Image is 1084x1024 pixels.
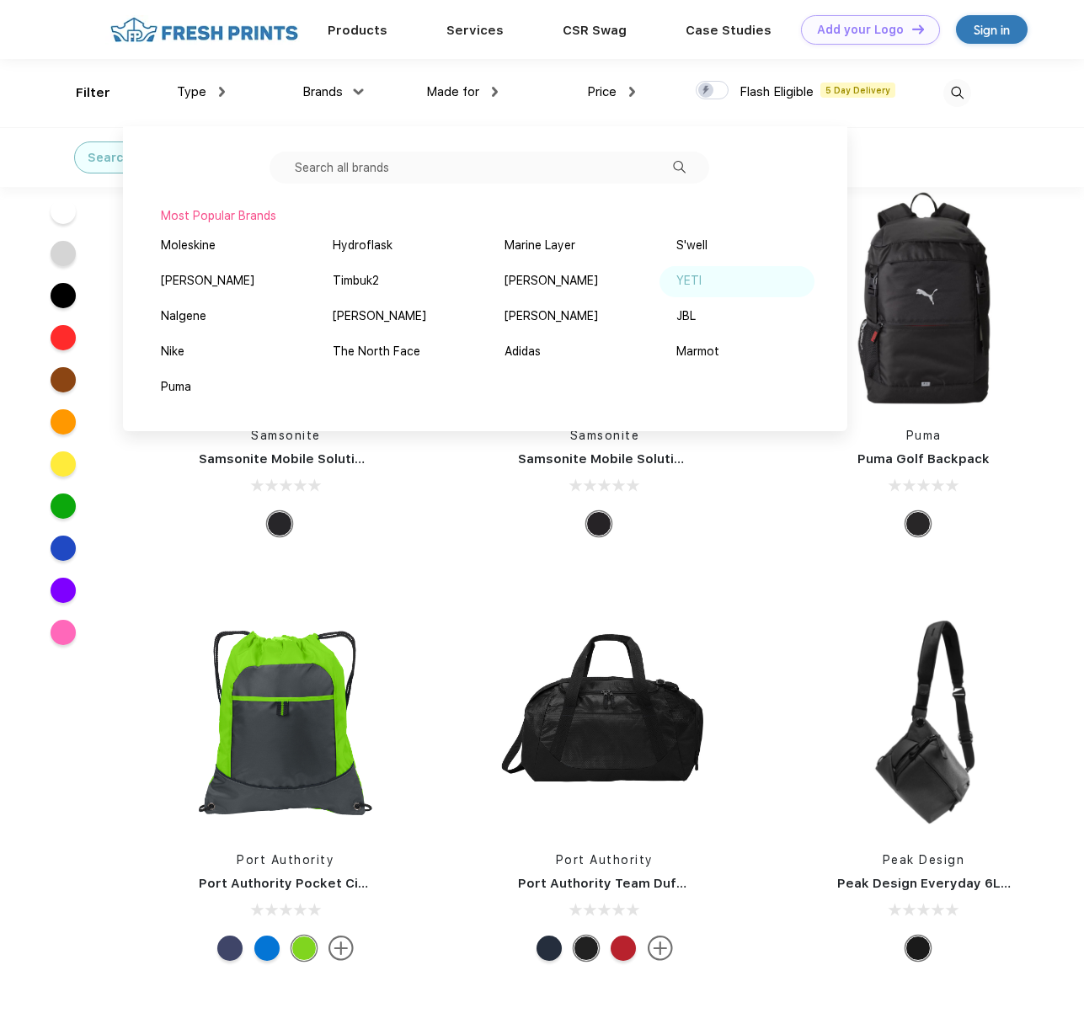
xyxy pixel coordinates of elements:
div: [PERSON_NAME] [505,272,598,290]
span: Price [587,84,617,99]
a: Sign in [956,15,1028,44]
div: Nalgene [161,307,206,325]
img: func=resize&h=266 [812,186,1036,410]
a: Samsonite Mobile Solution Convertible Waist Pack [199,451,525,467]
a: Peak Design [883,853,965,867]
input: Search all brands [270,152,709,184]
a: Puma [906,429,942,442]
div: Hydroflask [333,237,392,254]
a: Port Authority Team Duffel [518,876,694,891]
div: Most Popular Brands [161,207,809,225]
div: Timbuk2 [333,272,379,290]
div: [PERSON_NAME] [333,307,426,325]
div: Black- Black [574,936,599,961]
img: fo%20logo%202.webp [105,15,303,45]
span: 5 Day Delivery [820,83,895,98]
div: S'well [676,237,708,254]
img: func=resize&h=266 [493,611,717,835]
img: dropdown.png [354,88,364,94]
span: Type [177,84,206,99]
img: dropdown.png [629,87,635,97]
a: Samsonite Mobile Solution Essential Backpack [518,451,818,467]
div: Add your Logo [817,23,904,37]
a: Samsonite [251,429,321,442]
div: Black [905,936,931,961]
a: Samsonite [570,429,640,442]
a: Puma Golf Backpack [857,451,990,467]
a: Peak Design Everyday 6L Sling [837,876,1035,891]
img: func=resize&h=266 [174,611,398,835]
div: Marine Layer [505,237,575,254]
div: YETI [676,272,702,290]
div: The North Face [333,343,420,360]
div: [PERSON_NAME] [505,307,598,325]
span: Made for [426,84,479,99]
div: Marmot [676,343,719,360]
div: Nike [161,343,184,360]
img: func=resize&h=266 [812,611,1036,835]
div: Adidas [505,343,541,360]
div: True Red- Black [611,936,636,961]
span: Flash Eligible [740,84,814,99]
div: Filter [76,83,110,103]
div: Puma [161,378,191,396]
a: Port Authority [237,853,334,867]
span: Brands [302,84,343,99]
div: Moleskine [161,237,216,254]
a: Products [328,23,387,38]
img: more.svg [648,936,673,961]
div: Navy- Black [537,936,562,961]
div: Black [586,511,611,536]
img: dropdown.png [492,87,498,97]
a: Port Authority [556,853,654,867]
div: [PERSON_NAME] [161,272,254,290]
a: Port Authority Pocket Cinch Pack [199,876,415,891]
img: DT [912,24,924,34]
div: Sign in [974,20,1010,40]
div: Lime- Smoke [291,936,317,961]
div: JBL [676,307,696,325]
img: more.svg [328,936,354,961]
div: Puma Black [905,511,931,536]
div: Black [267,511,292,536]
div: Search: bag [88,149,160,167]
img: desktop_search.svg [943,79,971,107]
div: True Navy- Smoke [217,936,243,961]
img: filter_dropdown_search.svg [673,161,686,173]
img: dropdown.png [219,87,225,97]
div: Brilliant Blue- Smoke [254,936,280,961]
